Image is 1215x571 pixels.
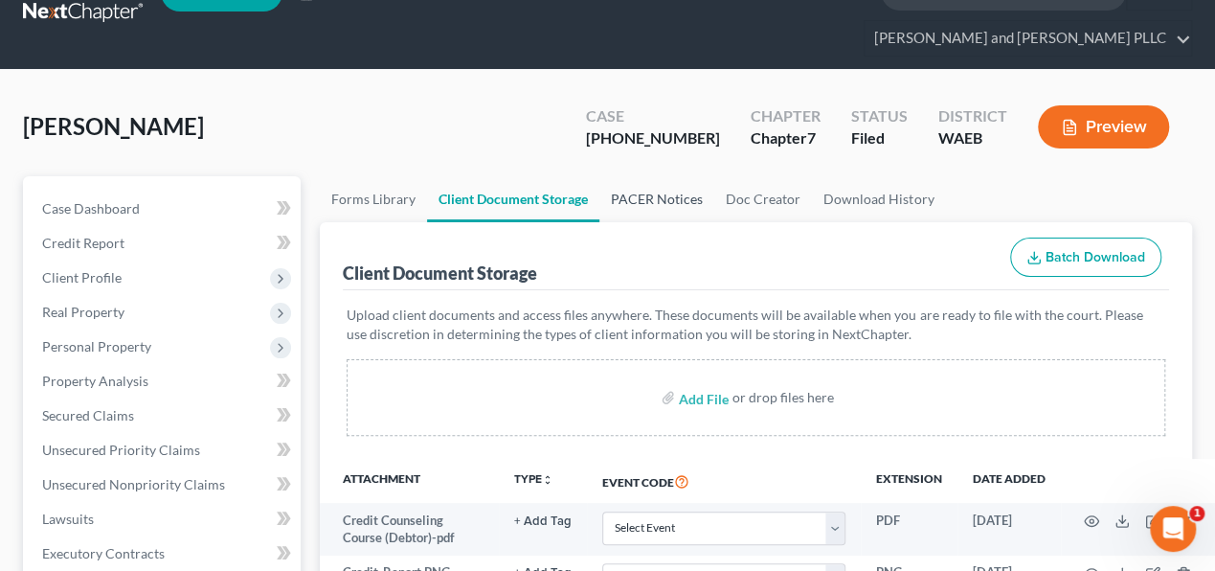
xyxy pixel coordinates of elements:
i: unfold_more [542,474,553,486]
span: Unsecured Nonpriority Claims [42,476,225,492]
span: Lawsuits [42,511,94,527]
td: [DATE] [957,503,1061,556]
th: Extension [861,459,957,503]
span: Secured Claims [42,407,134,423]
a: Doc Creator [714,176,812,222]
button: Batch Download [1010,238,1161,278]
th: Attachment [320,459,499,503]
button: Preview [1038,105,1169,148]
span: Credit Report [42,235,124,251]
div: or drop files here [732,388,834,407]
div: Case [586,105,720,127]
td: Credit Counseling Course (Debtor)-pdf [320,503,499,556]
div: Chapter [751,105,821,127]
a: Secured Claims [27,399,301,433]
span: Case Dashboard [42,200,140,217]
span: [PERSON_NAME] [23,112,204,140]
span: Property Analysis [42,373,148,389]
span: Executory Contracts [42,545,165,561]
th: Event Code [587,459,861,503]
td: PDF [861,503,957,556]
a: Client Document Storage [427,176,599,222]
span: Client Profile [42,269,122,285]
a: Executory Contracts [27,537,301,571]
button: TYPEunfold_more [514,473,553,486]
span: Real Property [42,304,124,320]
button: + Add Tag [514,515,572,528]
iframe: Intercom live chat [1150,506,1196,552]
a: Case Dashboard [27,192,301,226]
a: Download History [812,176,945,222]
a: Property Analysis [27,364,301,399]
a: [PERSON_NAME] and [PERSON_NAME] PLLC [865,21,1191,56]
div: [PHONE_NUMBER] [586,127,720,149]
div: WAEB [938,127,1007,149]
a: Unsecured Nonpriority Claims [27,468,301,502]
a: + Add Tag [514,512,572,530]
div: Filed [851,127,908,149]
div: Client Document Storage [343,262,537,285]
a: Lawsuits [27,502,301,537]
a: Forms Library [320,176,427,222]
span: Personal Property [42,338,151,354]
p: Upload client documents and access files anywhere. These documents will be available when you are... [347,306,1165,344]
a: Credit Report [27,226,301,261]
span: Batch Download [1046,249,1145,265]
div: Status [851,105,908,127]
div: District [938,105,1007,127]
span: 7 [807,128,816,147]
div: Chapter [751,127,821,149]
a: PACER Notices [599,176,714,222]
th: Date added [957,459,1061,503]
span: 1 [1189,506,1204,521]
a: Unsecured Priority Claims [27,433,301,468]
span: Unsecured Priority Claims [42,442,200,458]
